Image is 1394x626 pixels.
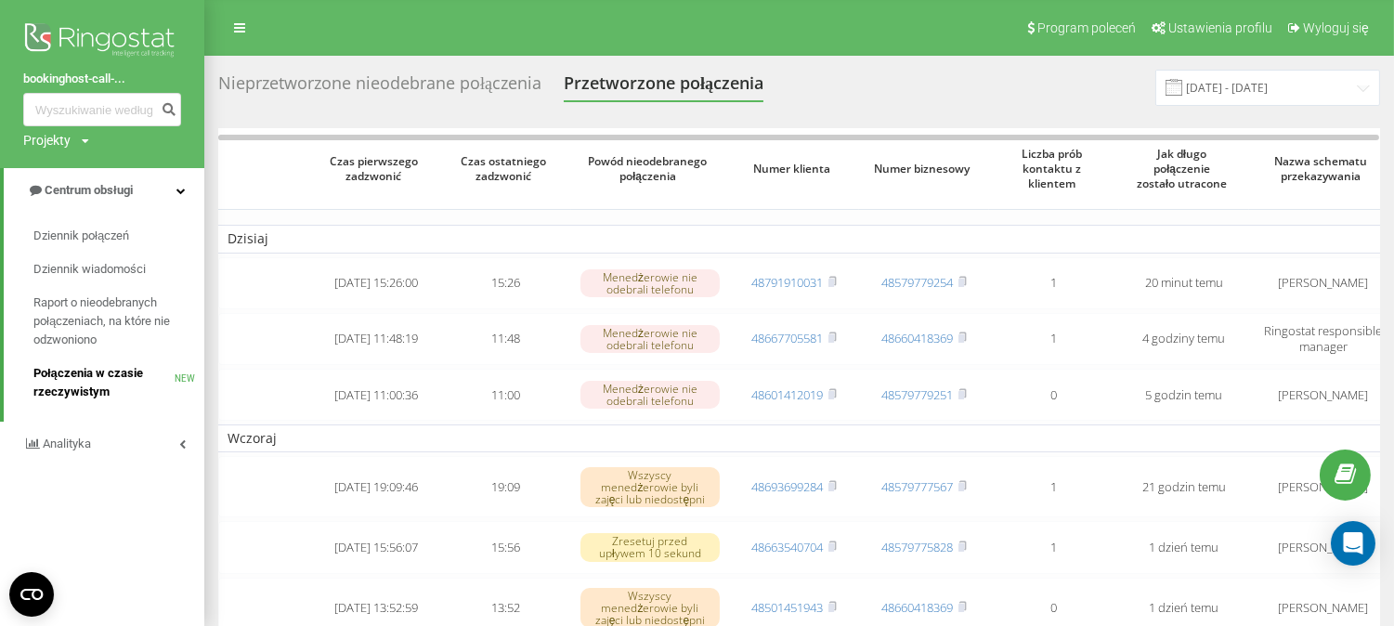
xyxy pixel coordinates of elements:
td: 15:56 [441,521,571,573]
td: [DATE] 19:09:46 [311,456,441,517]
td: [DATE] 15:56:07 [311,521,441,573]
td: 0 [989,369,1119,421]
span: Dziennik połączeń [33,227,129,245]
td: 1 [989,257,1119,309]
span: Dziennik wiadomości [33,260,146,279]
div: Menedżerowie nie odebrali telefonu [580,381,720,409]
a: Centrum obsługi [4,168,204,213]
span: Ustawienia profilu [1168,20,1272,35]
a: 48579779254 [882,274,954,291]
div: Nieprzetworzone nieodebrane połączenia [218,73,541,102]
td: 1 [989,456,1119,517]
span: Połączenia w czasie rzeczywistym [33,364,175,401]
td: [DATE] 11:00:36 [311,369,441,421]
a: 48660418369 [882,599,954,616]
td: 15:26 [441,257,571,309]
span: Nazwa schematu przekazywania [1265,154,1382,183]
a: bookinghost-call-... [23,70,181,88]
a: 48791910031 [752,274,824,291]
span: Numer biznesowy [874,162,974,176]
div: Menedżerowie nie odebrali telefonu [580,325,720,353]
td: 5 godzin temu [1119,369,1249,421]
td: 21 godzin temu [1119,456,1249,517]
td: 1 [989,521,1119,573]
span: Czas ostatniego zadzwonić [456,154,556,183]
input: Wyszukiwanie według numeru [23,93,181,126]
div: Menedżerowie nie odebrali telefonu [580,269,720,297]
img: Ringostat logo [23,19,181,65]
a: 48501451943 [752,599,824,616]
td: 19:09 [441,456,571,517]
td: 4 godziny temu [1119,313,1249,365]
a: 48693699284 [752,478,824,495]
span: Powód nieodebranego połączenia [588,154,713,183]
a: Dziennik wiadomości [33,253,204,286]
td: 11:00 [441,369,571,421]
td: 11:48 [441,313,571,365]
span: Liczba prób kontaktu z klientem [1004,147,1104,190]
span: Analityka [43,437,91,450]
span: Centrum obsługi [45,183,133,197]
a: Połączenia w czasie rzeczywistymNEW [33,357,204,409]
a: 48579777567 [882,478,954,495]
a: 48601412019 [752,386,824,403]
a: Raport o nieodebranych połączeniach, na które nie odzwoniono [33,286,204,357]
span: Wyloguj się [1303,20,1369,35]
a: 48579775828 [882,539,954,555]
td: 1 [989,313,1119,365]
div: Wszyscy menedżerowie byli zajęci lub niedostępni [580,467,720,508]
td: [DATE] 15:26:00 [311,257,441,309]
td: [DATE] 11:48:19 [311,313,441,365]
div: Projekty [23,131,71,150]
span: Raport o nieodebranych połączeniach, na które nie odzwoniono [33,293,195,349]
a: 48660418369 [882,330,954,346]
a: 48579779251 [882,386,954,403]
div: Przetworzone połączenia [564,73,763,102]
div: Open Intercom Messenger [1331,521,1375,566]
span: Program poleceń [1037,20,1136,35]
a: 48663540704 [752,539,824,555]
span: Jak długo połączenie zostało utracone [1134,147,1234,190]
a: 48667705581 [752,330,824,346]
button: Open CMP widget [9,572,54,617]
td: 1 dzień temu [1119,521,1249,573]
a: Dziennik połączeń [33,219,204,253]
div: Zresetuj przed upływem 10 sekund [580,533,720,561]
span: Czas pierwszego zadzwonić [326,154,426,183]
td: 20 minut temu [1119,257,1249,309]
span: Numer klienta [744,162,844,176]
